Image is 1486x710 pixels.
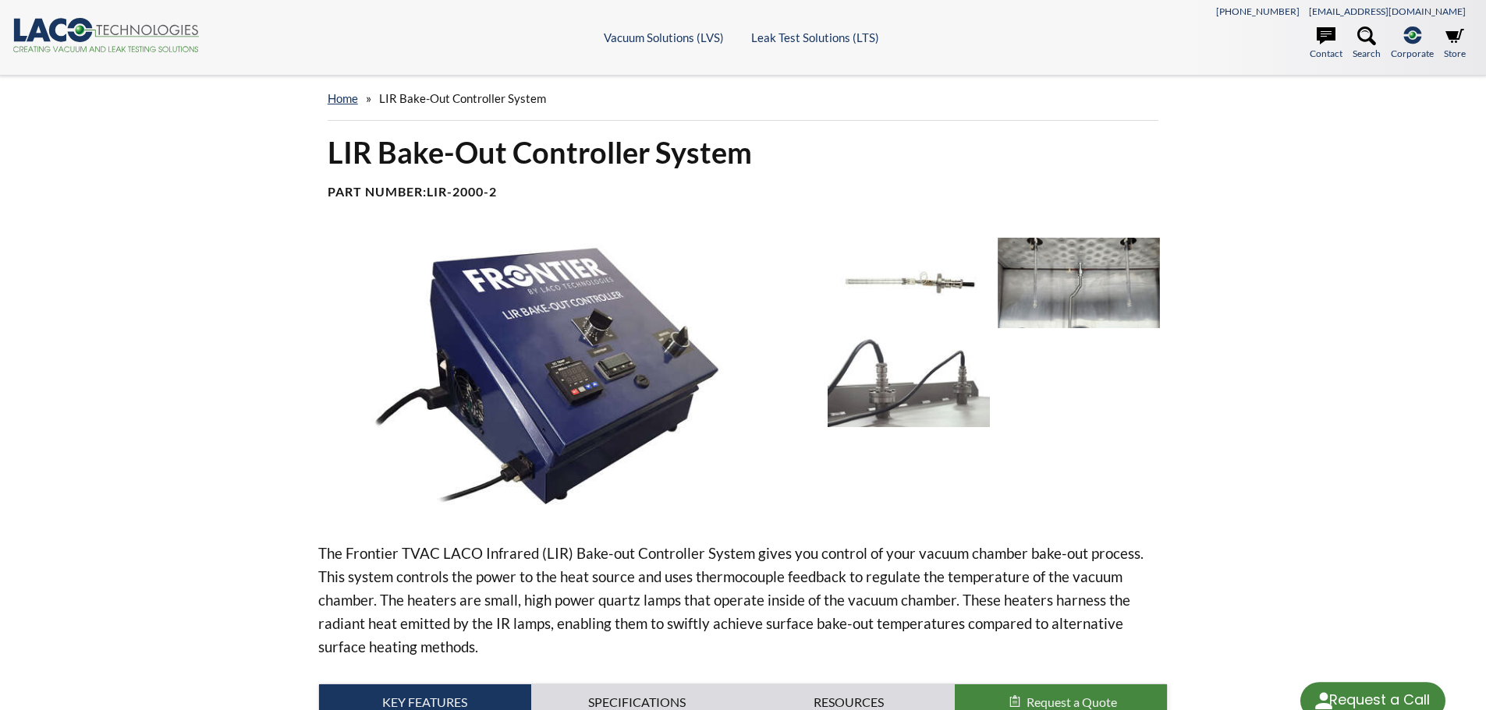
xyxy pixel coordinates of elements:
span: Corporate [1391,46,1434,61]
a: Store [1444,26,1466,61]
a: home [328,91,358,105]
h4: Part Number: [328,184,1159,200]
h1: LIR Bake-Out Controller System [328,133,1159,171]
img: LIR Bake-Out Controller [318,238,816,517]
div: » [328,76,1159,121]
img: LIR Bake-Out Bulbs in chamber [998,238,1160,328]
a: Leak Test Solutions (LTS) [751,30,879,44]
a: [EMAIL_ADDRESS][DOMAIN_NAME] [1309,5,1466,17]
a: Vacuum Solutions (LVS) [604,30,724,44]
img: LIR Bake-Out Blub [828,238,990,328]
span: LIR Bake-Out Controller System [379,91,546,105]
a: Contact [1310,26,1342,61]
span: Request a Quote [1027,694,1117,709]
p: The Frontier TVAC LACO Infrared (LIR) Bake-out Controller System gives you control of your vacuum... [318,542,1169,659]
img: LIR Bake-Out External feedthroughs [828,336,990,426]
a: Search [1353,26,1381,61]
b: LIR-2000-2 [427,184,497,199]
a: [PHONE_NUMBER] [1216,5,1300,17]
